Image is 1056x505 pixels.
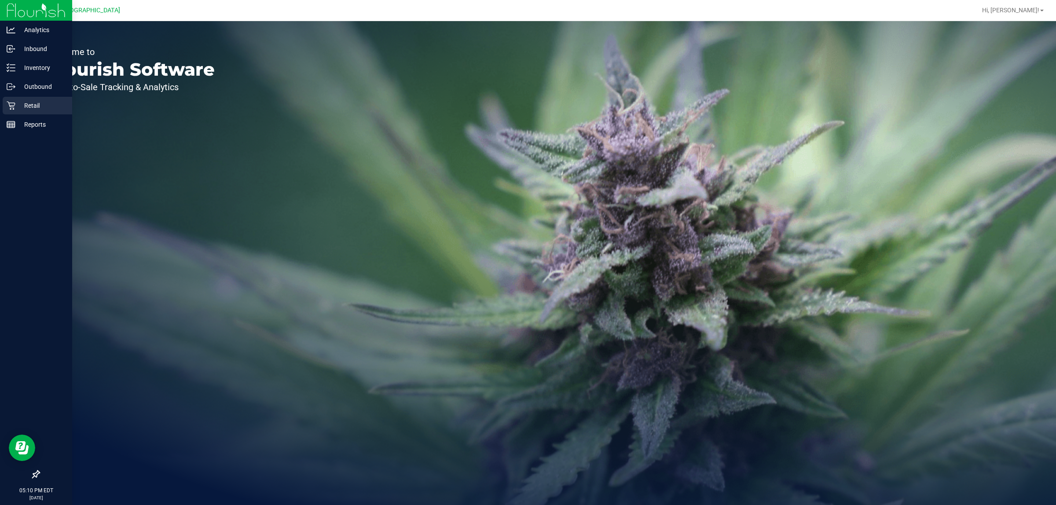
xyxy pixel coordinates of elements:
p: Flourish Software [48,61,215,78]
inline-svg: Inventory [7,63,15,72]
p: Retail [15,100,68,111]
p: [DATE] [4,494,68,501]
p: Reports [15,119,68,130]
inline-svg: Reports [7,120,15,129]
p: Outbound [15,81,68,92]
inline-svg: Analytics [7,26,15,34]
inline-svg: Retail [7,101,15,110]
p: 05:10 PM EDT [4,487,68,494]
p: Inbound [15,44,68,54]
iframe: Resource center [9,435,35,461]
p: Seed-to-Sale Tracking & Analytics [48,83,215,91]
inline-svg: Outbound [7,82,15,91]
span: [GEOGRAPHIC_DATA] [60,7,120,14]
span: Hi, [PERSON_NAME]! [982,7,1039,14]
inline-svg: Inbound [7,44,15,53]
p: Analytics [15,25,68,35]
p: Welcome to [48,48,215,56]
p: Inventory [15,62,68,73]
